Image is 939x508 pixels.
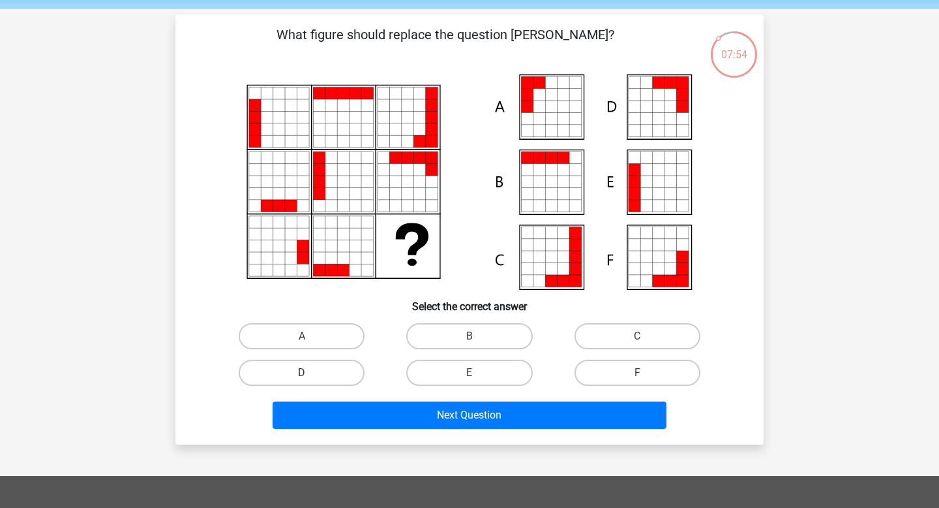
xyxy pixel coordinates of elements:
label: B [406,323,532,349]
label: F [574,360,700,386]
h6: Select the correct answer [196,290,743,313]
label: E [406,360,532,386]
div: 07:54 [709,30,758,63]
button: Next Question [273,402,667,429]
label: A [239,323,365,349]
p: What figure should replace the question [PERSON_NAME]? [196,25,694,64]
label: D [239,360,365,386]
label: C [574,323,700,349]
